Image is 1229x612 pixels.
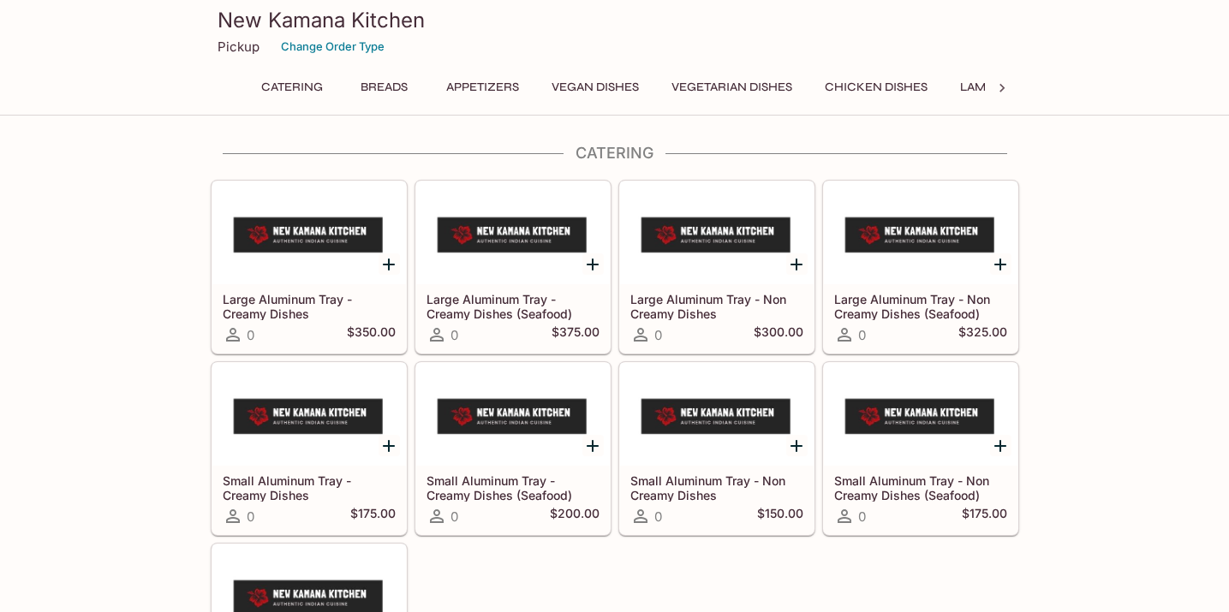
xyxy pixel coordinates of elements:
div: Large Aluminum Tray - Creamy Dishes [212,181,406,284]
button: Vegetarian Dishes [662,75,802,99]
button: Breads [346,75,423,99]
button: Add Large Aluminum Tray - Creamy Dishes (Seafood) [582,253,604,275]
h5: Large Aluminum Tray - Creamy Dishes [223,292,396,320]
button: Add Small Aluminum Tray - Non Creamy Dishes (Seafood) [990,435,1011,456]
span: 0 [450,508,458,525]
a: Large Aluminum Tray - Creamy Dishes0$350.00 [212,181,407,354]
h3: New Kamana Kitchen [218,7,1012,33]
h5: $175.00 [350,506,396,526]
button: Add Large Aluminum Tray - Non Creamy Dishes [786,253,808,275]
h5: Small Aluminum Tray - Non Creamy Dishes (Seafood) [834,473,1007,502]
div: Small Aluminum Tray - Non Creamy Dishes (Seafood) [824,363,1017,466]
button: Change Order Type [273,33,392,60]
div: Small Aluminum Tray - Creamy Dishes [212,363,406,466]
h5: $350.00 [347,324,396,345]
a: Large Aluminum Tray - Non Creamy Dishes (Seafood)0$325.00 [823,181,1018,354]
span: 0 [247,508,254,525]
a: Small Aluminum Tray - Creamy Dishes (Seafood)0$200.00 [415,362,611,535]
div: Large Aluminum Tray - Creamy Dishes (Seafood) [416,181,610,284]
h5: $375.00 [552,324,600,345]
a: Small Aluminum Tray - Non Creamy Dishes (Seafood)0$175.00 [823,362,1018,535]
span: 0 [654,327,662,343]
div: Large Aluminum Tray - Non Creamy Dishes [620,181,814,284]
button: Add Small Aluminum Tray - Creamy Dishes [379,435,400,456]
div: Small Aluminum Tray - Creamy Dishes (Seafood) [416,363,610,466]
h5: Large Aluminum Tray - Non Creamy Dishes (Seafood) [834,292,1007,320]
h5: $175.00 [962,506,1007,526]
h5: $150.00 [757,506,803,526]
a: Large Aluminum Tray - Creamy Dishes (Seafood)0$375.00 [415,181,611,354]
span: 0 [247,327,254,343]
div: Small Aluminum Tray - Non Creamy Dishes [620,363,814,466]
h5: Large Aluminum Tray - Non Creamy Dishes [630,292,803,320]
a: Large Aluminum Tray - Non Creamy Dishes0$300.00 [619,181,814,354]
button: Chicken Dishes [815,75,937,99]
span: 0 [858,508,866,525]
button: Vegan Dishes [542,75,648,99]
a: Small Aluminum Tray - Non Creamy Dishes0$150.00 [619,362,814,535]
h5: Large Aluminum Tray - Creamy Dishes (Seafood) [427,292,600,320]
h5: $200.00 [550,506,600,526]
h5: Small Aluminum Tray - Non Creamy Dishes [630,473,803,502]
span: 0 [654,508,662,525]
p: Pickup [218,39,260,55]
button: Add Large Aluminum Tray - Creamy Dishes [379,253,400,275]
h5: Small Aluminum Tray - Creamy Dishes [223,473,396,502]
button: Lamb Dishes [951,75,1048,99]
h5: Small Aluminum Tray - Creamy Dishes (Seafood) [427,473,600,502]
h4: Catering [211,144,1019,163]
button: Add Small Aluminum Tray - Non Creamy Dishes [786,435,808,456]
span: 0 [450,327,458,343]
span: 0 [858,327,866,343]
div: Large Aluminum Tray - Non Creamy Dishes (Seafood) [824,181,1017,284]
button: Add Large Aluminum Tray - Non Creamy Dishes (Seafood) [990,253,1011,275]
h5: $325.00 [958,324,1007,345]
button: Add Small Aluminum Tray - Creamy Dishes (Seafood) [582,435,604,456]
button: Appetizers [437,75,528,99]
button: Catering [252,75,332,99]
a: Small Aluminum Tray - Creamy Dishes0$175.00 [212,362,407,535]
h5: $300.00 [754,324,803,345]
